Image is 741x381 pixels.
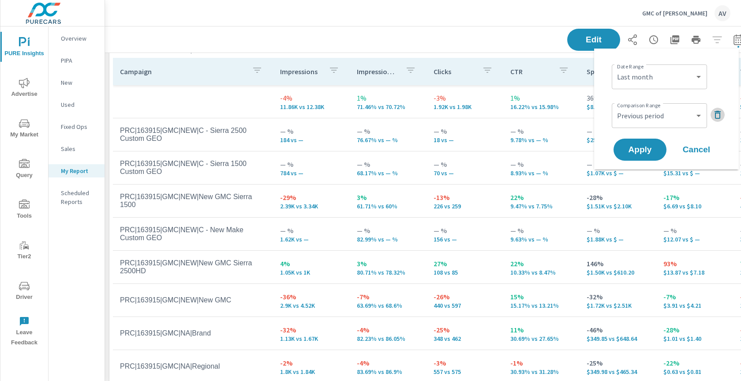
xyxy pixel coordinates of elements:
[357,258,419,269] p: 3%
[663,225,726,236] p: — %
[587,269,649,276] p: $1,498.44 vs $610.20
[587,368,649,375] p: $349.98 vs $465.34
[280,192,343,203] p: -29%
[434,324,496,335] p: -25%
[642,9,707,17] p: GMC of [PERSON_NAME]
[587,258,649,269] p: 146%
[357,335,419,342] p: 82.23% vs 86.05%
[434,269,496,276] p: 108 vs 85
[587,126,649,136] p: — %
[434,192,496,203] p: -13%
[3,118,45,140] span: My Market
[113,219,273,249] td: PRC|163915|GMC|NEW|C - New Make Custom GEO
[666,31,684,49] button: "Export Report to PDF"
[510,291,573,302] p: 15%
[113,120,273,150] td: PRC|163915|GMC|NEW|C - Sierra 2500 Custom GEO
[679,146,714,154] span: Cancel
[49,98,105,111] div: Used
[510,236,573,243] p: 9.63% vs — %
[510,136,573,143] p: 9.78% vs — %
[510,324,573,335] p: 11%
[663,324,726,335] p: -28%
[357,170,419,177] p: 68.17% vs — %
[622,146,658,154] span: Apply
[434,93,496,103] p: -3%
[357,368,419,375] p: 83.69% vs 86.9%
[113,252,273,282] td: PRC|163915|GMC|NEW|New GMC Sierra 2500HD
[587,192,649,203] p: -28%
[434,136,496,143] p: 18 vs —
[587,159,649,170] p: — %
[113,289,273,311] td: PRC|163915|GMC|NEW|New GMC
[357,225,419,236] p: — %
[434,225,496,236] p: — %
[61,122,97,131] p: Fixed Ops
[510,103,573,110] p: 16.22% vs 15.98%
[663,269,726,276] p: $13.87 vs $7.18
[357,136,419,143] p: 76.67% vs — %
[510,67,552,76] p: CTR
[663,236,726,243] p: $12.07 vs $ —
[510,358,573,368] p: -1%
[3,159,45,181] span: Query
[434,103,496,110] p: 1,923 vs 1,978
[3,240,45,262] span: Tier2
[434,358,496,368] p: -3%
[280,93,343,103] p: -4%
[3,78,45,99] span: Advertise
[663,170,726,177] p: $15.31 vs $ —
[280,136,343,143] p: 184 vs —
[663,368,726,375] p: $0.63 vs $0.81
[587,67,628,76] p: Spend
[49,32,105,45] div: Overview
[280,358,343,368] p: -2%
[113,186,273,216] td: PRC|163915|GMC|NEW|New GMC Sierra 1500
[113,153,273,183] td: PRC|163915|GMC|NEW|C - Sierra 1500 Custom GEO
[357,126,419,136] p: — %
[663,358,726,368] p: -22%
[49,120,105,133] div: Fixed Ops
[663,192,726,203] p: -17%
[3,200,45,221] span: Tools
[576,36,611,44] span: Edit
[357,203,419,210] p: 61.71% vs 60%
[663,258,726,269] p: 93%
[587,136,649,143] p: $255.75 vs $ —
[510,302,573,309] p: 15.17% vs 13.21%
[587,225,649,236] p: — %
[587,324,649,335] p: -46%
[670,139,723,161] button: Cancel
[0,26,48,351] div: nav menu
[357,93,419,103] p: 1%
[113,322,273,344] td: PRC|163915|GMC|NA|Brand
[280,203,343,210] p: 2,387 vs 3,343
[357,192,419,203] p: 3%
[49,54,105,67] div: PIPA
[280,159,343,170] p: — %
[587,103,649,110] p: $8,639.05 vs $6,335.91
[61,78,97,87] p: New
[357,291,419,302] p: -7%
[434,67,475,76] p: Clicks
[280,170,343,177] p: 784 vs —
[510,159,573,170] p: — %
[61,100,97,109] p: Used
[434,368,496,375] p: 557 vs 575
[113,355,273,377] td: PRC|163915|GMC|NA|Regional
[510,170,573,177] p: 8.93% vs — %
[357,358,419,368] p: -4%
[357,159,419,170] p: — %
[280,126,343,136] p: — %
[567,29,620,51] button: Edit
[510,126,573,136] p: — %
[587,236,649,243] p: $1,882.65 vs $ —
[510,269,573,276] p: 10.33% vs 8.47%
[61,144,97,153] p: Sales
[587,358,649,368] p: -25%
[49,76,105,89] div: New
[614,139,666,161] button: Apply
[3,281,45,302] span: Driver
[715,5,730,21] div: AV
[663,335,726,342] p: $1.01 vs $1.40
[663,203,726,210] p: $6.69 vs $8.10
